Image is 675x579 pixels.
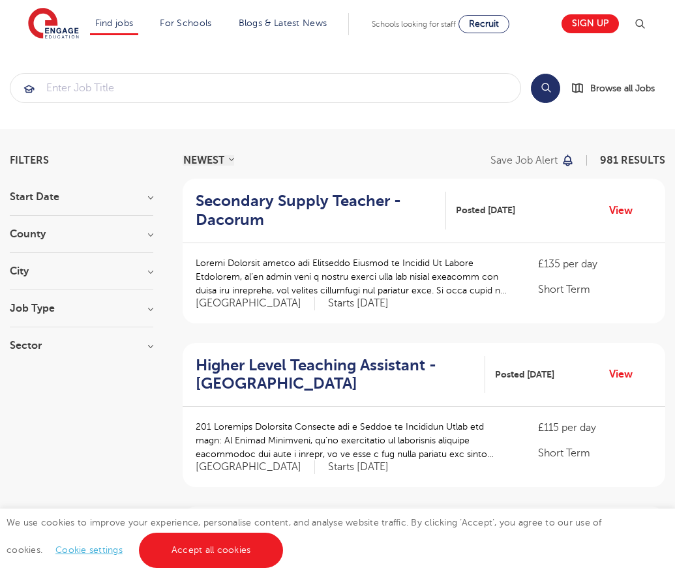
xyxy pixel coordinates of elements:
a: Cookie settings [55,545,123,555]
h3: County [10,229,153,239]
p: Save job alert [490,155,558,166]
span: [GEOGRAPHIC_DATA] [196,297,315,310]
a: Accept all cookies [139,533,284,568]
span: 981 RESULTS [600,155,665,166]
a: Sign up [562,14,619,33]
button: Save job alert [490,155,575,166]
a: Secondary Supply Teacher - Dacorum [196,192,446,230]
p: 201 Loremips Dolorsita Consecte adi e Seddoe te Incididun Utlab etd magn: Al Enimad Minimveni, qu... [196,420,512,461]
span: We use cookies to improve your experience, personalise content, and analyse website traffic. By c... [7,518,602,555]
p: Short Term [538,445,652,461]
a: Blogs & Latest News [239,18,327,28]
a: Browse all Jobs [571,81,665,96]
span: Posted [DATE] [495,368,554,381]
h3: Sector [10,340,153,351]
p: Starts [DATE] [328,297,389,310]
h2: Higher Level Teaching Assistant - [GEOGRAPHIC_DATA] [196,356,475,394]
h2: Secondary Supply Teacher - Dacorum [196,192,436,230]
p: Loremi Dolorsit ametco adi Elitseddo Eiusmod te Incidid Ut Labore Etdolorem, al’en admin veni q n... [196,256,512,297]
span: Recruit [469,19,499,29]
span: Browse all Jobs [590,81,655,96]
a: Find jobs [95,18,134,28]
h3: Start Date [10,192,153,202]
a: For Schools [160,18,211,28]
img: Engage Education [28,8,79,40]
a: View [609,202,642,219]
p: £135 per day [538,256,652,272]
p: Starts [DATE] [328,460,389,474]
div: Submit [10,73,521,103]
a: View [609,366,642,383]
span: Schools looking for staff [372,20,456,29]
h3: City [10,266,153,276]
span: Posted [DATE] [456,203,515,217]
button: Search [531,74,560,103]
span: Filters [10,155,49,166]
h3: Job Type [10,303,153,314]
p: Short Term [538,282,652,297]
a: Higher Level Teaching Assistant - [GEOGRAPHIC_DATA] [196,356,485,394]
input: Submit [10,74,520,102]
p: £115 per day [538,420,652,436]
a: Recruit [458,15,509,33]
span: [GEOGRAPHIC_DATA] [196,460,315,474]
